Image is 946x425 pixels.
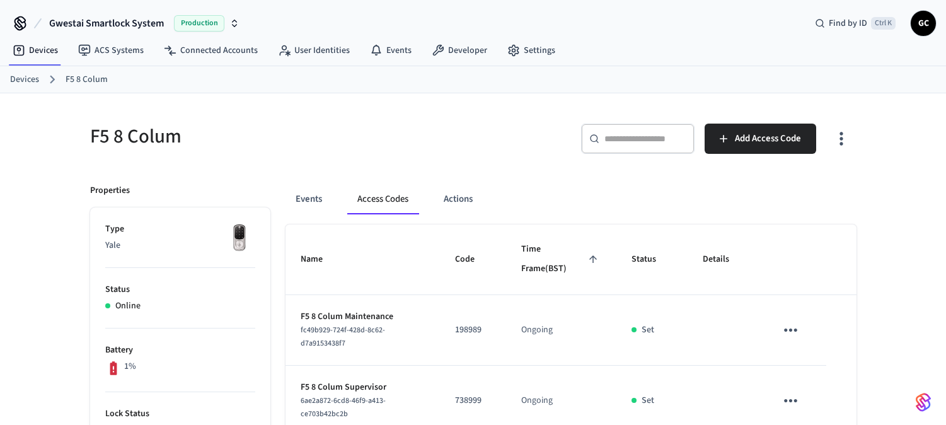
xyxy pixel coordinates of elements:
p: 738999 [455,394,491,407]
div: Find by IDCtrl K [805,12,906,35]
img: Yale Assure Touchscreen Wifi Smart Lock, Satin Nickel, Front [224,223,255,254]
p: Lock Status [105,407,255,421]
span: 6ae2a872-6cd8-46f9-a413-ce703b42bc2b [301,395,386,419]
img: SeamLogoGradient.69752ec5.svg [916,392,931,412]
p: Battery [105,344,255,357]
span: Production [174,15,224,32]
span: Status [632,250,672,269]
span: fc49b929-724f-428d-8c62-d7a9153438f7 [301,325,385,349]
span: Code [455,250,491,269]
button: Actions [434,184,483,214]
p: Set [642,323,654,337]
p: Type [105,223,255,236]
a: Devices [3,39,68,62]
p: Yale [105,239,255,252]
span: Details [703,250,746,269]
span: Gwestai Smartlock System [49,16,164,31]
span: Add Access Code [735,131,801,147]
p: Status [105,283,255,296]
p: Properties [90,184,130,197]
p: 198989 [455,323,491,337]
button: Access Codes [347,184,418,214]
p: F5 8 Colum Supervisor [301,381,425,394]
p: Online [115,300,141,313]
span: Find by ID [829,17,867,30]
p: 1% [124,360,136,373]
h5: F5 8 Colum [90,124,466,149]
button: GC [911,11,936,36]
a: Events [360,39,422,62]
a: ACS Systems [68,39,154,62]
a: Settings [497,39,565,62]
a: Devices [10,73,39,86]
button: Events [286,184,332,214]
a: F5 8 Colum [66,73,108,86]
span: Name [301,250,339,269]
p: F5 8 Colum Maintenance [301,310,425,323]
a: Connected Accounts [154,39,268,62]
a: User Identities [268,39,360,62]
span: GC [912,12,935,35]
span: Time Frame(BST) [521,240,602,279]
a: Developer [422,39,497,62]
div: ant example [286,184,857,214]
td: Ongoing [506,295,617,366]
p: Set [642,394,654,407]
span: Ctrl K [871,17,896,30]
button: Add Access Code [705,124,816,154]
